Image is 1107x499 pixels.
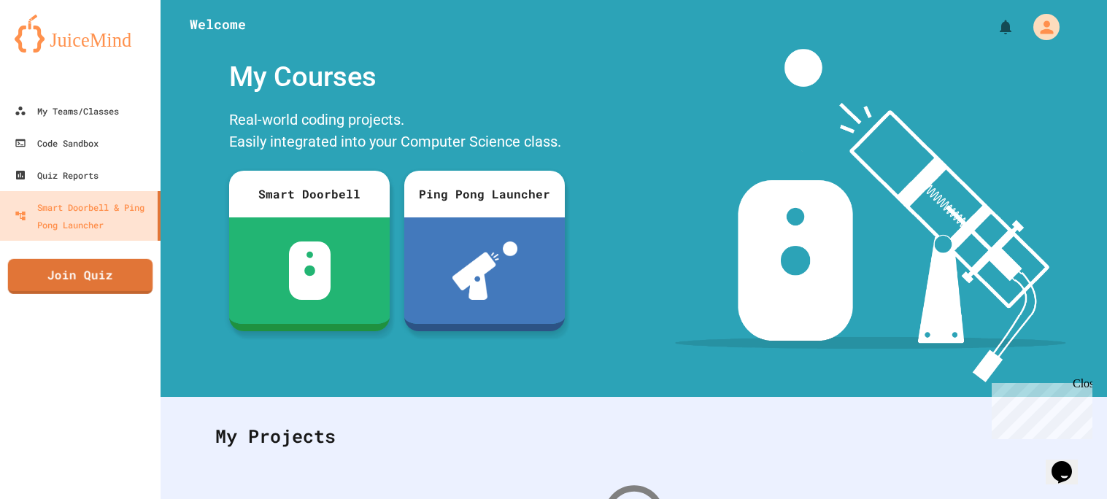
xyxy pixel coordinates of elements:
[1046,441,1092,484] iframe: chat widget
[222,49,572,105] div: My Courses
[6,6,101,93] div: Chat with us now!Close
[15,134,99,152] div: Code Sandbox
[229,171,390,217] div: Smart Doorbell
[15,15,146,53] img: logo-orange.svg
[15,198,152,233] div: Smart Doorbell & Ping Pong Launcher
[15,102,119,120] div: My Teams/Classes
[452,241,517,300] img: ppl-with-ball.png
[970,15,1018,39] div: My Notifications
[8,259,153,294] a: Join Quiz
[1018,10,1063,44] div: My Account
[201,408,1067,465] div: My Projects
[986,377,1092,439] iframe: chat widget
[222,105,572,160] div: Real-world coding projects. Easily integrated into your Computer Science class.
[675,49,1066,382] img: banner-image-my-projects.png
[289,241,331,300] img: sdb-white.svg
[15,166,99,184] div: Quiz Reports
[404,171,565,217] div: Ping Pong Launcher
